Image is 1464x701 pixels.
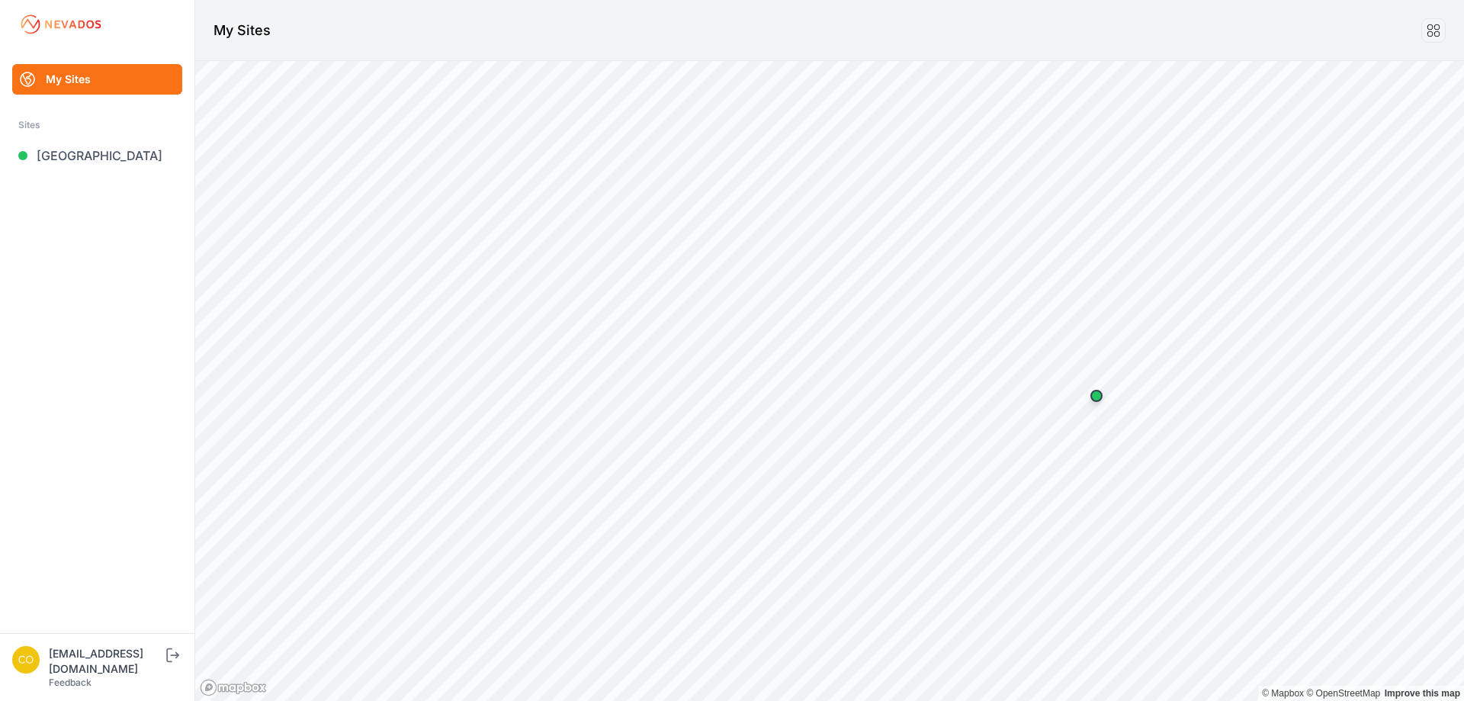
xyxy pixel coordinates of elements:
h1: My Sites [213,20,271,41]
div: Sites [18,116,176,134]
div: Map marker [1081,381,1112,411]
canvas: Map [195,61,1464,701]
a: Mapbox [1262,688,1304,699]
div: [EMAIL_ADDRESS][DOMAIN_NAME] [49,646,163,677]
a: Mapbox logo [200,679,267,696]
a: Map feedback [1385,688,1460,699]
a: OpenStreetMap [1306,688,1380,699]
a: [GEOGRAPHIC_DATA] [12,140,182,171]
img: Nevados [18,12,104,37]
img: controlroomoperator@invenergy.com [12,646,40,674]
a: My Sites [12,64,182,95]
a: Feedback [49,677,91,688]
